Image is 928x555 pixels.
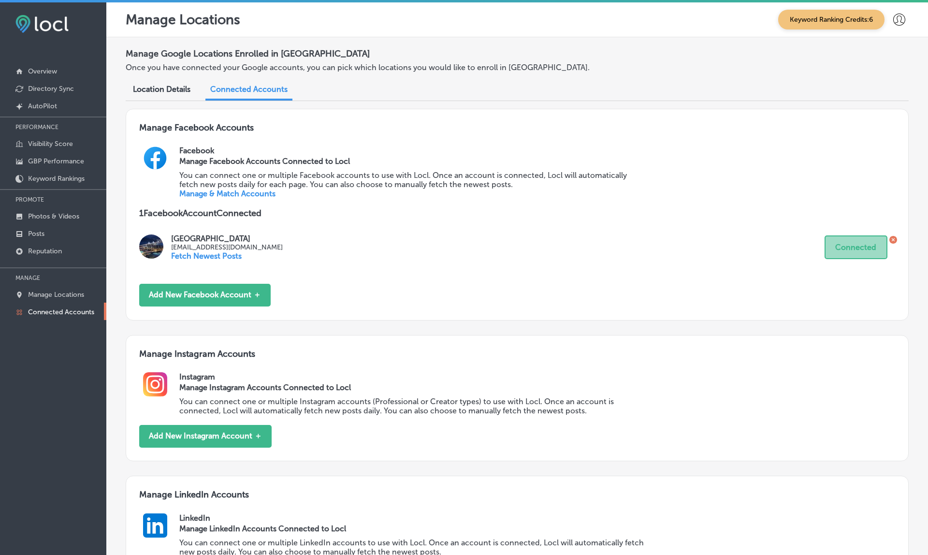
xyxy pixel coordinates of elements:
p: Directory Sync [28,85,74,93]
p: Once you have connected your Google accounts, you can pick which locations you would like to enro... [126,63,635,72]
p: AutoPilot [28,102,57,110]
p: You can connect one or multiple Instagram accounts (Professional or Creator types) to use with Lo... [179,397,645,415]
p: GBP Performance [28,157,84,165]
p: [GEOGRAPHIC_DATA] [171,234,283,243]
p: Manage Locations [28,291,84,299]
h3: Manage LinkedIn Accounts Connected to Locl [179,524,645,533]
p: Overview [28,67,57,75]
h3: Manage Facebook Accounts [139,122,895,146]
button: Add New Instagram Account ＋ [139,425,272,448]
img: fda3e92497d09a02dc62c9cd864e3231.png [15,15,69,33]
p: [EMAIL_ADDRESS][DOMAIN_NAME] [171,243,283,251]
h2: LinkedIn [179,513,895,523]
p: You can connect one or multiple Facebook accounts to use with Locl. Once an account is connected,... [179,171,645,189]
h3: Manage Instagram Accounts Connected to Locl [179,383,645,392]
h3: Manage Facebook Accounts Connected to Locl [179,157,645,166]
button: Add New Facebook Account ＋ [139,284,271,307]
span: Keyword Ranking Credits: 6 [778,10,884,29]
p: Reputation [28,247,62,255]
p: Connected Accounts [28,308,94,316]
p: Visibility Score [28,140,73,148]
h3: Manage LinkedIn Accounts [139,489,895,513]
span: Connected Accounts [210,85,288,94]
span: Location Details [133,85,190,94]
p: Fetch Newest Posts [171,251,283,261]
p: Manage Locations [126,12,240,28]
h2: Instagram [179,372,895,381]
a: Manage & Match Accounts [179,189,275,198]
p: Photos & Videos [28,212,79,220]
p: 1 Facebook Account Connected [139,208,895,219]
h3: Manage Instagram Accounts [139,349,895,372]
h2: Manage Google Locations Enrolled in [GEOGRAPHIC_DATA] [126,44,909,63]
h2: Facebook [179,146,895,155]
p: Keyword Rankings [28,175,85,183]
p: Posts [28,230,44,238]
button: Connected [825,235,887,259]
